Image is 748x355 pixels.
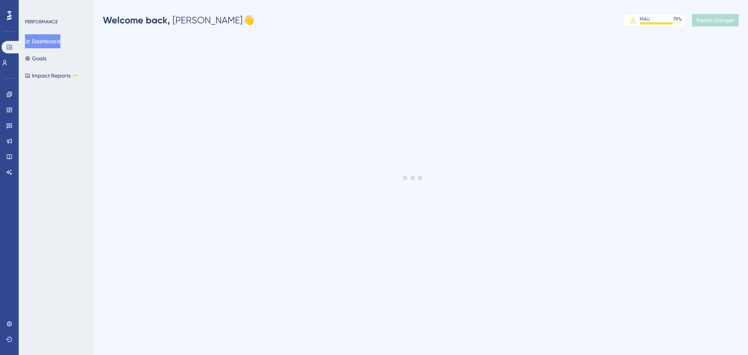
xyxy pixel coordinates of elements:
div: 79 % [673,16,682,22]
button: Publish Changes [692,14,739,26]
button: Dashboard [25,34,60,48]
div: [PERSON_NAME] 👋 [103,14,254,26]
button: Goals [25,51,46,65]
div: PERFORMANCE [25,19,58,25]
div: MAU [640,16,650,22]
button: Impact ReportsBETA [25,69,79,83]
span: Welcome back, [103,14,170,26]
div: BETA [72,74,79,78]
span: Publish Changes [697,17,734,23]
